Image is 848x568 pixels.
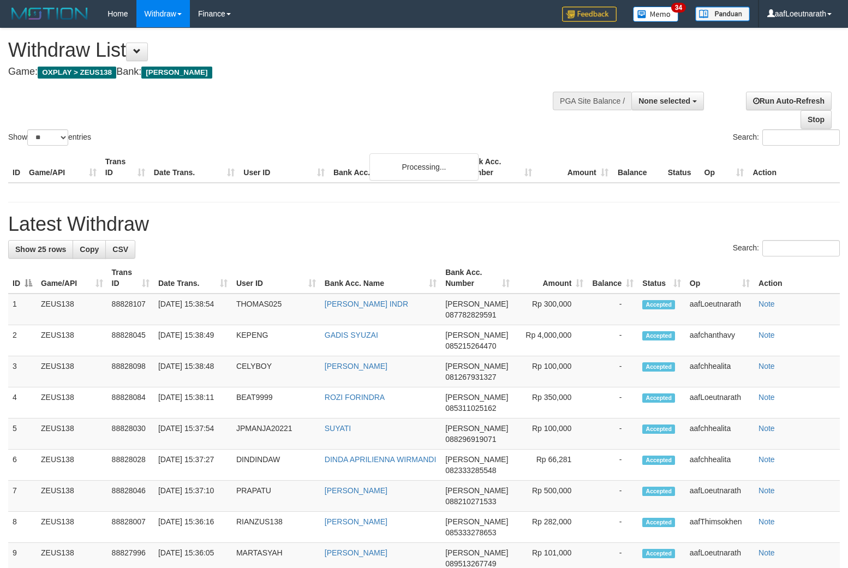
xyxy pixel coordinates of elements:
td: 88828045 [108,325,154,356]
input: Search: [762,129,840,146]
span: Copy 085311025162 to clipboard [445,404,496,412]
th: Bank Acc. Number [460,152,536,183]
a: Show 25 rows [8,240,73,259]
td: ZEUS138 [37,325,108,356]
td: 1 [8,294,37,325]
th: Trans ID: activate to sort column ascending [108,262,154,294]
div: PGA Site Balance / [553,92,631,110]
td: 4 [8,387,37,418]
td: Rp 4,000,000 [514,325,588,356]
span: Accepted [642,393,675,403]
td: aafThimsokhen [685,512,754,543]
span: Accepted [642,362,675,372]
span: Copy 088210271533 to clipboard [445,497,496,506]
td: - [588,356,638,387]
td: 88828098 [108,356,154,387]
td: ZEUS138 [37,387,108,418]
label: Search: [733,240,840,256]
th: ID [8,152,25,183]
label: Show entries [8,129,91,146]
span: Copy 089513267749 to clipboard [445,559,496,568]
td: PRAPATU [232,481,320,512]
span: [PERSON_NAME] [445,331,508,339]
span: Copy 081267931327 to clipboard [445,373,496,381]
th: Date Trans. [150,152,240,183]
td: - [588,325,638,356]
span: [PERSON_NAME] [445,300,508,308]
button: None selected [631,92,704,110]
td: Rp 100,000 [514,356,588,387]
td: [DATE] 15:38:54 [154,294,232,325]
td: aafchhealita [685,450,754,481]
td: 5 [8,418,37,450]
span: 34 [671,3,686,13]
td: BEAT9999 [232,387,320,418]
a: [PERSON_NAME] INDR [325,300,408,308]
td: [DATE] 15:38:11 [154,387,232,418]
td: aafLoeutnarath [685,481,754,512]
a: [PERSON_NAME] [325,548,387,557]
td: 8 [8,512,37,543]
a: Note [759,362,775,370]
td: RIANZUS138 [232,512,320,543]
img: Feedback.jpg [562,7,617,22]
td: 88828107 [108,294,154,325]
td: Rp 100,000 [514,418,588,450]
th: Trans ID [101,152,150,183]
span: Accepted [642,549,675,558]
td: 6 [8,450,37,481]
th: Bank Acc. Number: activate to sort column ascending [441,262,514,294]
td: CELYBOY [232,356,320,387]
span: Accepted [642,456,675,465]
a: ROZI FORINDRA [325,393,385,402]
th: Action [748,152,840,183]
a: [PERSON_NAME] [325,362,387,370]
th: Amount: activate to sort column ascending [514,262,588,294]
a: Note [759,517,775,526]
td: 88828030 [108,418,154,450]
a: DINDA APRILIENNA WIRMANDI [325,455,437,464]
td: KEPENG [232,325,320,356]
th: Action [754,262,840,294]
a: Note [759,300,775,308]
span: CSV [112,245,128,254]
th: Date Trans.: activate to sort column ascending [154,262,232,294]
td: Rp 282,000 [514,512,588,543]
td: 88828084 [108,387,154,418]
input: Search: [762,240,840,256]
td: 3 [8,356,37,387]
td: aafchhealita [685,356,754,387]
a: Copy [73,240,106,259]
td: DINDINDAW [232,450,320,481]
td: ZEUS138 [37,481,108,512]
span: OXPLAY > ZEUS138 [38,67,116,79]
td: [DATE] 15:38:49 [154,325,232,356]
span: Copy 085333278653 to clipboard [445,528,496,537]
select: Showentries [27,129,68,146]
th: Op [700,152,749,183]
td: 2 [8,325,37,356]
span: Accepted [642,300,675,309]
th: Bank Acc. Name: activate to sort column ascending [320,262,441,294]
span: Accepted [642,518,675,527]
th: Amount [536,152,613,183]
td: - [588,512,638,543]
td: aafchhealita [685,418,754,450]
td: 88828046 [108,481,154,512]
td: 88828028 [108,450,154,481]
th: Game/API: activate to sort column ascending [37,262,108,294]
a: [PERSON_NAME] [325,517,387,526]
th: Balance: activate to sort column ascending [588,262,638,294]
td: [DATE] 15:36:16 [154,512,232,543]
a: Note [759,548,775,557]
div: Processing... [369,153,479,181]
th: ID: activate to sort column descending [8,262,37,294]
span: [PERSON_NAME] [445,393,508,402]
a: Note [759,455,775,464]
a: CSV [105,240,135,259]
th: User ID [239,152,329,183]
span: [PERSON_NAME] [445,486,508,495]
th: Balance [613,152,664,183]
span: Show 25 rows [15,245,66,254]
th: Game/API [25,152,101,183]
